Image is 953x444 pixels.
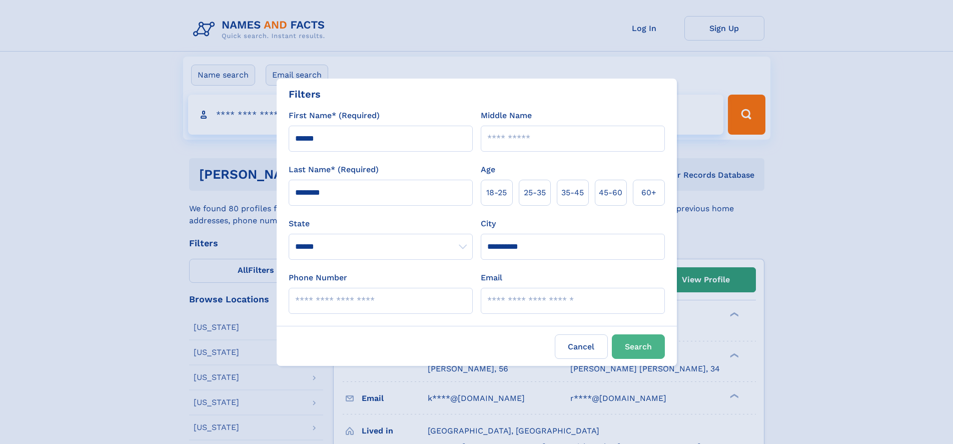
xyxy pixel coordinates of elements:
span: 45‑60 [599,187,622,199]
label: City [481,218,496,230]
label: Middle Name [481,110,532,122]
div: Filters [289,87,321,102]
span: 35‑45 [561,187,584,199]
label: Phone Number [289,272,347,284]
span: 18‑25 [486,187,507,199]
button: Search [612,334,665,359]
label: State [289,218,473,230]
label: Cancel [555,334,608,359]
label: Last Name* (Required) [289,164,379,176]
label: Email [481,272,502,284]
span: 60+ [641,187,656,199]
label: First Name* (Required) [289,110,380,122]
label: Age [481,164,495,176]
span: 25‑35 [524,187,546,199]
